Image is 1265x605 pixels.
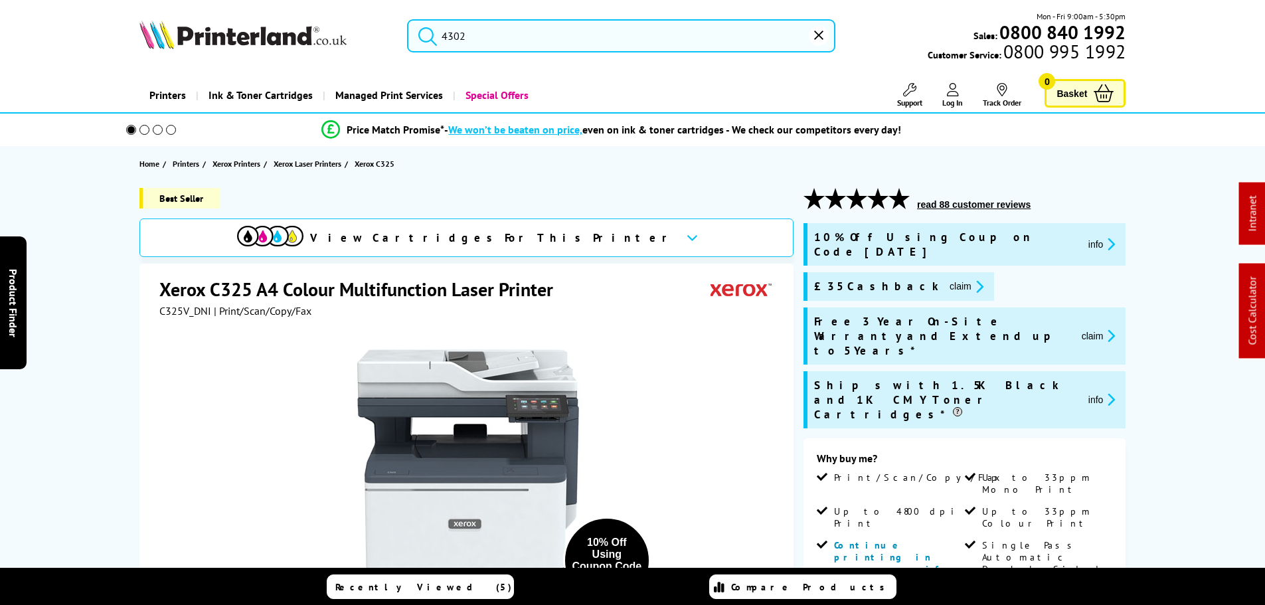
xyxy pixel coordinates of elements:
b: 0800 840 1992 [999,20,1126,44]
button: promo-description [1078,328,1120,343]
a: Xerox C325 [355,157,398,171]
a: Track Order [983,83,1021,108]
span: Xerox Laser Printers [274,157,341,171]
span: £35 Cashback [814,279,939,294]
img: Printerland Logo [139,20,347,49]
button: read 88 customer reviews [913,199,1035,211]
a: Basket 0 [1045,79,1126,108]
a: Recently Viewed (5) [327,574,514,599]
a: Log In [942,83,963,108]
li: modal_Promise [108,118,1116,141]
span: Home [139,157,159,171]
span: Free 3 Year On-Site Warranty and Extend up to 5 Years* [814,314,1071,358]
span: Single Pass Automatic Double Sided Scanning [982,539,1110,587]
span: Basket [1056,84,1087,102]
span: Xerox C325 [355,157,394,171]
button: promo-description [946,279,987,294]
span: 10% Off Using Coupon Code [DATE] [814,230,1078,259]
a: Cost Calculator [1246,277,1259,345]
a: Printers [139,78,196,112]
span: Product Finder [7,268,20,337]
a: Xerox Printers [212,157,264,171]
span: Price Match Promise* [347,123,444,136]
a: Home [139,157,163,171]
span: Ink & Toner Cartridges [209,78,313,112]
span: Printers [173,157,199,171]
span: Up to 33ppm Colour Print [982,505,1110,529]
input: Sear [407,19,835,52]
span: Best Seller [139,188,220,209]
a: Intranet [1246,196,1259,232]
a: Special Offers [453,78,539,112]
span: Recently Viewed (5) [335,581,512,593]
span: Print/Scan/Copy/Fax [834,472,1005,483]
span: Up to 33ppm Mono Print [982,472,1110,495]
span: | Print/Scan/Copy/Fax [214,304,311,317]
div: Why buy me? [817,452,1112,472]
span: Up to 4800 dpi Print [834,505,962,529]
h1: Xerox C325 A4 Colour Multifunction Laser Printer [159,277,566,302]
a: 0800 840 1992 [997,26,1126,39]
a: Printers [173,157,203,171]
span: Ships with 1.5K Black and 1K CMY Toner Cartridges* [814,378,1078,422]
button: promo-description [1084,236,1120,252]
div: 10% Off Using Coupon Code [DATE] [572,537,642,584]
a: Ink & Toner Cartridges [196,78,323,112]
span: Log In [942,98,963,108]
span: Support [897,98,922,108]
img: Xerox [711,277,772,302]
span: 0800 995 1992 [1001,45,1126,58]
div: - even on ink & toner cartridges - We check our competitors every day! [444,123,901,136]
a: Compare Products [709,574,896,599]
span: C325V_DNI [159,304,211,317]
span: Mon - Fri 9:00am - 5:30pm [1037,10,1126,23]
span: Sales: [973,29,997,42]
span: View Cartridges For This Printer [310,230,675,245]
span: Xerox Printers [212,157,260,171]
span: Compare Products [731,581,892,593]
a: Xerox Laser Printers [274,157,345,171]
a: Printerland Logo [139,20,391,52]
span: We won’t be beaten on price, [448,123,582,136]
a: Managed Print Services [323,78,453,112]
span: 0 [1039,73,1055,90]
button: promo-description [1084,392,1120,407]
a: Support [897,83,922,108]
img: Xerox C325 [338,344,598,604]
img: View Cartridges [237,226,303,246]
span: Customer Service: [928,45,1126,61]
